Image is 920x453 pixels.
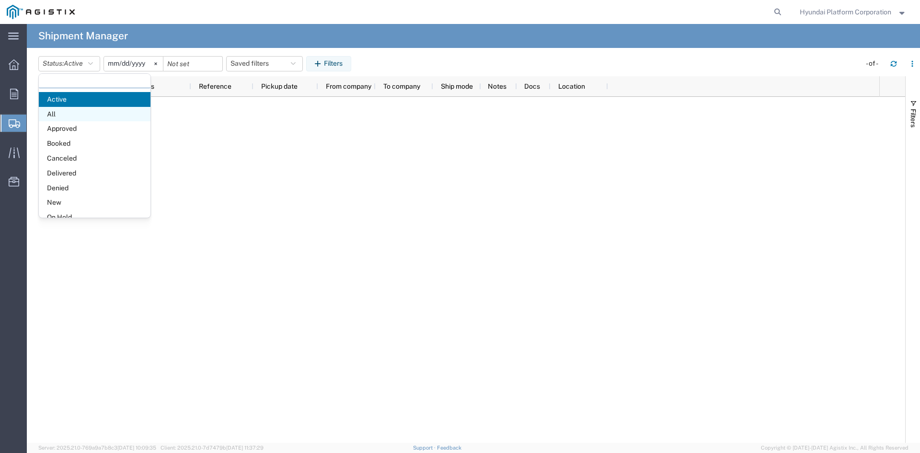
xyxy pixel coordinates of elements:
[437,445,461,451] a: Feedback
[226,445,264,451] span: [DATE] 11:37:29
[163,57,222,71] input: Not set
[39,210,150,225] span: On Hold
[38,56,100,71] button: Status:Active
[39,151,150,166] span: Canceled
[39,181,150,196] span: Denied
[383,82,420,90] span: To company
[306,56,351,71] button: Filters
[39,166,150,181] span: Delivered
[38,445,156,451] span: Server: 2025.21.0-769a9a7b8c3
[800,7,891,17] span: Hyundai Platform Corporation
[39,121,150,136] span: Approved
[226,56,303,71] button: Saved filters
[441,82,473,90] span: Ship mode
[909,109,917,128] span: Filters
[488,82,506,90] span: Notes
[866,58,883,69] div: - of -
[117,445,156,451] span: [DATE] 10:09:35
[39,107,150,122] span: All
[326,82,371,90] span: From company
[38,24,128,48] h4: Shipment Manager
[161,445,264,451] span: Client: 2025.21.0-7d7479b
[199,82,231,90] span: Reference
[413,445,437,451] a: Support
[761,444,908,452] span: Copyright © [DATE]-[DATE] Agistix Inc., All Rights Reserved
[799,6,907,18] button: Hyundai Platform Corporation
[558,82,585,90] span: Location
[7,5,75,19] img: logo
[524,82,540,90] span: Docs
[64,59,83,67] span: Active
[39,195,150,210] span: New
[104,57,163,71] input: Not set
[39,92,150,107] span: Active
[261,82,298,90] span: Pickup date
[39,136,150,151] span: Booked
